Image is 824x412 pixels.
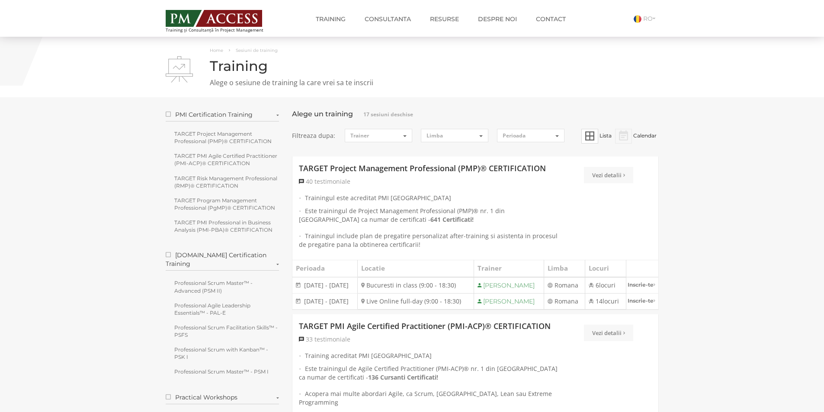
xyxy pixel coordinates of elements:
a: Professional Scrum Facilitation Skills™ - PSFS [166,322,279,341]
span: [DATE] - [DATE] [304,281,349,289]
td: Romana [544,293,585,309]
td: 14 [585,293,626,309]
a: Professional Agile Leadership Essentials™ - PAL-E [166,300,279,319]
button: Trainer [345,129,412,142]
li: Training acreditat PMI [GEOGRAPHIC_DATA] [299,351,560,360]
a: TARGET PMI Professional in Business Analysis (PMI-PBA)® CERTIFICATION [166,217,279,236]
button: Limba [421,129,488,142]
a: Professional Scrum Master™ - Advanced (PSM II) [166,277,279,296]
span: 17 sesiuni deschise [363,111,413,118]
td: Live Online full-day (9:00 - 18:30) [357,293,474,309]
a: TARGET Project Management Professional (PMP)® CERTIFICATION [299,163,546,174]
td: Bucuresti in class (9:00 - 18:30) [357,277,474,294]
a: Professional Scrum with Kanban™ - PSK I [166,344,279,363]
td: [PERSON_NAME] [474,277,544,294]
a: TARGET PMI Agile Certified Practitioner (PMI-ACP)® CERTIFICATION [166,150,279,169]
span: [DATE] - [DATE] [304,297,349,305]
li: Trainingul este acreditat PMI [GEOGRAPHIC_DATA] [299,194,560,202]
span: 33 testimoniale [306,335,350,343]
th: Trainer [474,260,544,277]
a: 33 testimoniale [299,335,350,344]
span: Sesiuni de training [236,48,278,53]
span: Filtreaza dupa: [292,131,336,140]
span: Training și Consultanță în Project Management [166,28,279,32]
td: [PERSON_NAME] [474,293,544,309]
p: Alege o sesiune de training la care vrei sa te inscrii [166,78,659,88]
a: 641 Certificati! [430,215,474,224]
span: 40 testimoniale [306,177,350,185]
a: Inscrie-te [626,278,658,292]
span: locuri [603,297,619,305]
th: Locatie [357,260,474,277]
td: 6 [585,277,626,294]
a: Vezi detalii [584,325,633,341]
li: Este trainingul de Agile Certified Practitioner (PMI-ACP)® nr. 1 din [GEOGRAPHIC_DATA] ca numar d... [299,364,560,385]
a: 40 testimoniale [299,177,350,186]
a: TARGET Program Management Professional (PgMP)® CERTIFICATION [166,195,279,214]
th: Locuri [585,260,626,277]
span: Calendar [633,132,657,139]
th: Perioada [292,260,357,277]
a: TARGET PMI Agile Certified Practitioner (PMI-ACP)® CERTIFICATION [299,321,551,332]
a: TARGET Project Management Professional (PMP)® CERTIFICATION [166,128,279,147]
a: Vezi detalii [584,167,633,183]
a: Resurse [423,10,465,28]
span: Lista [600,132,612,139]
a: Lista [581,132,613,139]
a: Professional Scrum Master™ - PSM I [166,366,279,377]
a: RO [634,15,659,22]
a: 136 Cursanti Certificati! [368,373,438,382]
a: Home [210,48,223,53]
h1: Training [166,58,659,73]
a: Contact [529,10,572,28]
a: Calendar [615,132,657,139]
label: PMI Certification Training [166,110,279,121]
label: Practical Workshops [166,393,279,404]
td: Romana [544,277,585,294]
li: Este trainingul de Project Management Professional (PMP)® nr. 1 din [GEOGRAPHIC_DATA] ca numar de... [299,207,560,227]
img: Romana [634,15,641,23]
bdi: Alege un training [292,110,353,118]
th: Limba [544,260,585,277]
a: Inscrie-te [626,294,658,308]
span: locuri [599,281,616,289]
button: Perioada [497,129,564,142]
a: Training [309,10,352,28]
a: Training și Consultanță în Project Management [166,7,279,32]
a: Consultanta [358,10,417,28]
li: Trainingul include plan de pregatire personalizat after-training si asistenta in procesul de preg... [299,232,560,249]
li: Acopera mai multe abordari Agile, ca Scrum, [GEOGRAPHIC_DATA], Lean sau Extreme Programming [299,390,560,407]
a: Despre noi [471,10,523,28]
img: PM ACCESS - Echipa traineri si consultanti certificati PMP: Narciss Popescu, Mihai Olaru, Monica ... [166,10,262,27]
label: [DOMAIN_NAME] Certification Training [166,251,279,271]
a: TARGET Risk Management Professional (RMP)® CERTIFICATION [166,172,279,192]
img: Training [166,56,193,83]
